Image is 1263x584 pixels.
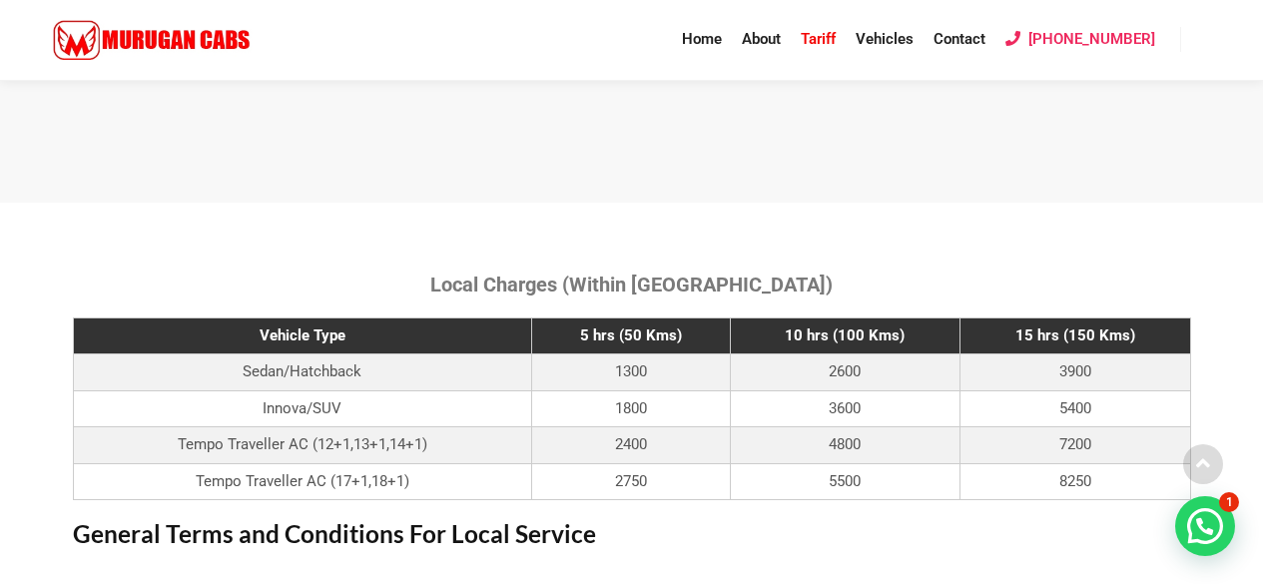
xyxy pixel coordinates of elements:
[531,354,730,391] td: 1300
[531,390,730,427] td: 1800
[73,354,531,391] td: Sedan/Hatchback
[730,427,959,464] td: 4800
[73,273,1191,296] h4: Local Charges (Within [GEOGRAPHIC_DATA])
[730,317,959,354] th: 10 hrs (100 Kms)
[531,463,730,500] td: 2750
[1028,30,1155,48] span: [PHONE_NUMBER]
[960,317,1191,354] th: 15 hrs (150 Kms)
[1175,496,1235,556] div: 💬 Need help? Open chat
[73,427,531,464] td: Tempo Traveller AC (12+1,13+1,14+1)
[73,317,531,354] th: Vehicle Type
[73,390,531,427] td: Innova/SUV
[73,463,531,500] td: Tempo Traveller AC (17+1,18+1)
[730,354,959,391] td: 2600
[960,427,1191,464] td: 7200
[682,30,722,48] span: Home
[801,30,836,48] span: Tariff
[73,520,1191,548] h3: General Terms and Conditions For Local Service
[730,390,959,427] td: 3600
[960,463,1191,500] td: 8250
[730,463,959,500] td: 5500
[531,317,730,354] th: 5 hrs (50 Kms)
[742,30,781,48] span: About
[960,354,1191,391] td: 3900
[934,30,985,48] span: Contact
[856,30,914,48] span: Vehicles
[531,427,730,464] td: 2400
[960,390,1191,427] td: 5400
